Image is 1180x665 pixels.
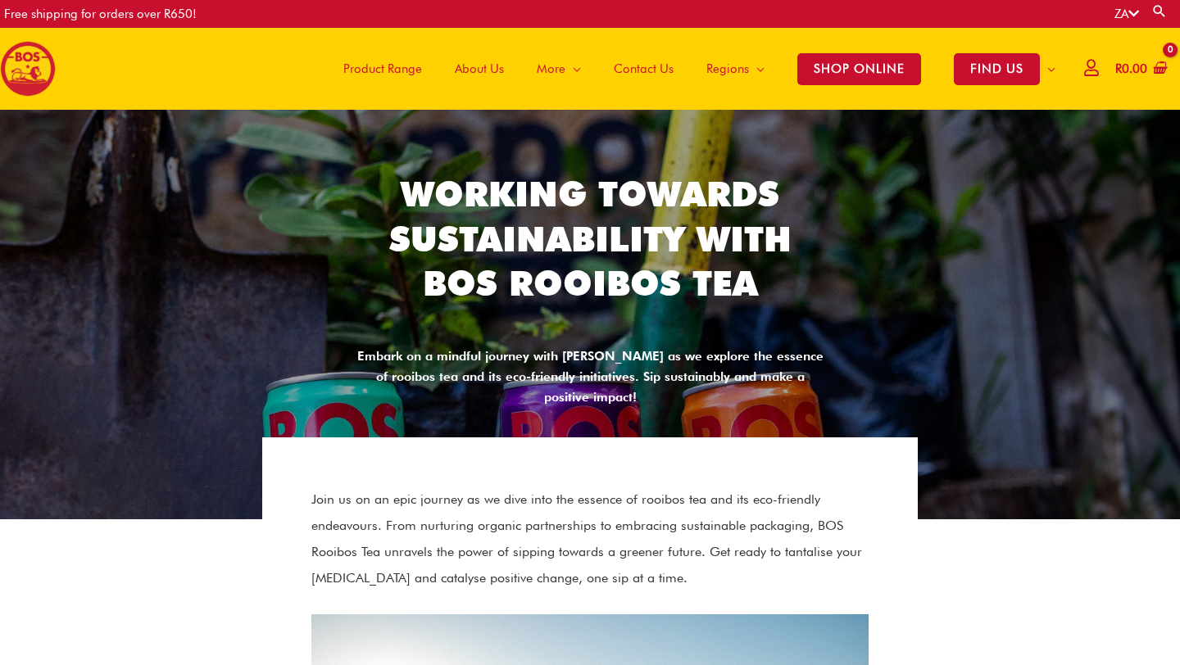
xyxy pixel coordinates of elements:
bdi: 0.00 [1115,61,1147,76]
a: Regions [690,28,781,110]
span: Product Range [343,44,422,93]
span: R [1115,61,1122,76]
a: SHOP ONLINE [781,28,937,110]
span: Contact Us [614,44,674,93]
span: FIND US [954,53,1040,85]
span: SHOP ONLINE [797,53,921,85]
span: About Us [455,44,504,93]
a: ZA [1114,7,1139,21]
a: Search button [1151,3,1168,19]
a: Product Range [327,28,438,110]
div: Embark on a mindful journey with [PERSON_NAME] as we explore the essence of rooibos tea and its e... [352,346,828,407]
nav: Site Navigation [315,28,1072,110]
span: More [537,44,565,93]
a: More [520,28,597,110]
a: About Us [438,28,520,110]
span: Regions [706,44,749,93]
a: Contact Us [597,28,690,110]
a: View Shopping Cart, empty [1112,51,1168,88]
p: Join us on an epic journey as we dive into the essence of rooibos tea and its eco-friendly endeav... [311,486,869,591]
h2: Working Towards Sustainability With BOS Rooibos Tea [352,172,828,306]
